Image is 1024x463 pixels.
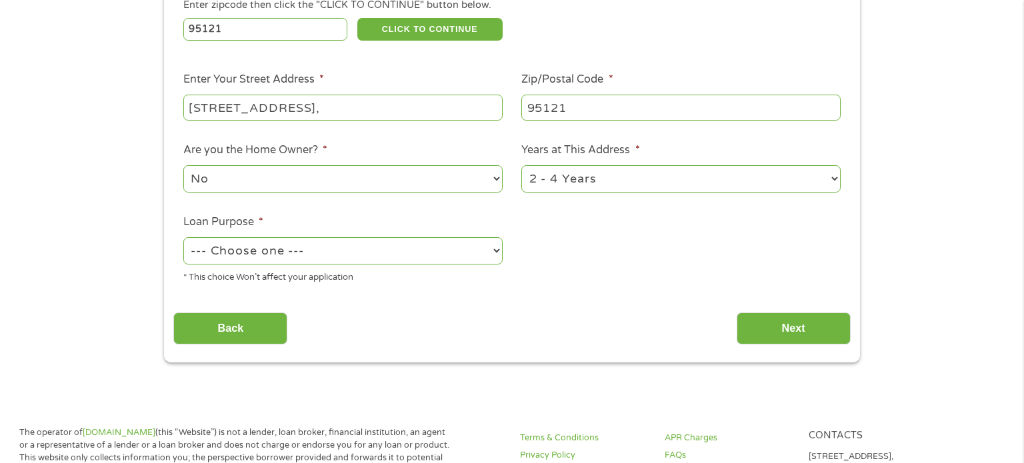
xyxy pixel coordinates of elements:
label: Years at This Address [521,143,639,157]
input: Back [173,312,287,345]
label: Loan Purpose [183,215,263,229]
a: Terms & Conditions [520,432,648,444]
a: APR Charges [665,432,793,444]
label: Are you the Home Owner? [183,143,327,157]
div: * This choice Won’t affect your application [183,266,503,284]
a: Privacy Policy [520,449,648,462]
label: Zip/Postal Code [521,73,613,87]
a: FAQs [665,449,793,462]
input: 1 Main Street [183,95,503,120]
input: Next [737,312,851,345]
label: Enter Your Street Address [183,73,324,87]
input: Enter Zipcode (e.g 01510) [183,18,348,41]
button: CLICK TO CONTINUE [357,18,503,41]
h4: Contacts [809,430,937,442]
a: [DOMAIN_NAME] [83,427,155,438]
